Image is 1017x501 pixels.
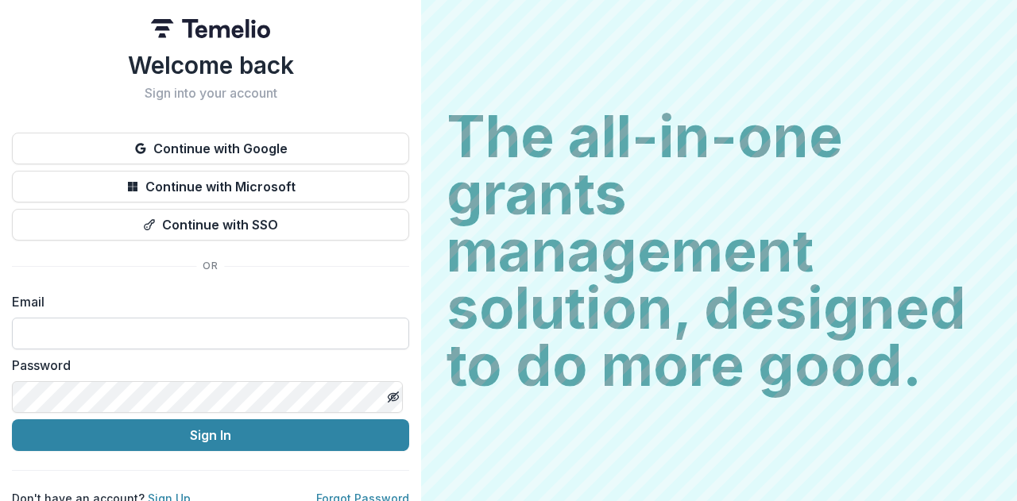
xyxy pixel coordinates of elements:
[12,51,409,79] h1: Welcome back
[151,19,270,38] img: Temelio
[12,209,409,241] button: Continue with SSO
[12,292,400,311] label: Email
[12,86,409,101] h2: Sign into your account
[381,384,406,410] button: Toggle password visibility
[12,171,409,202] button: Continue with Microsoft
[12,133,409,164] button: Continue with Google
[12,356,400,375] label: Password
[12,419,409,451] button: Sign In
